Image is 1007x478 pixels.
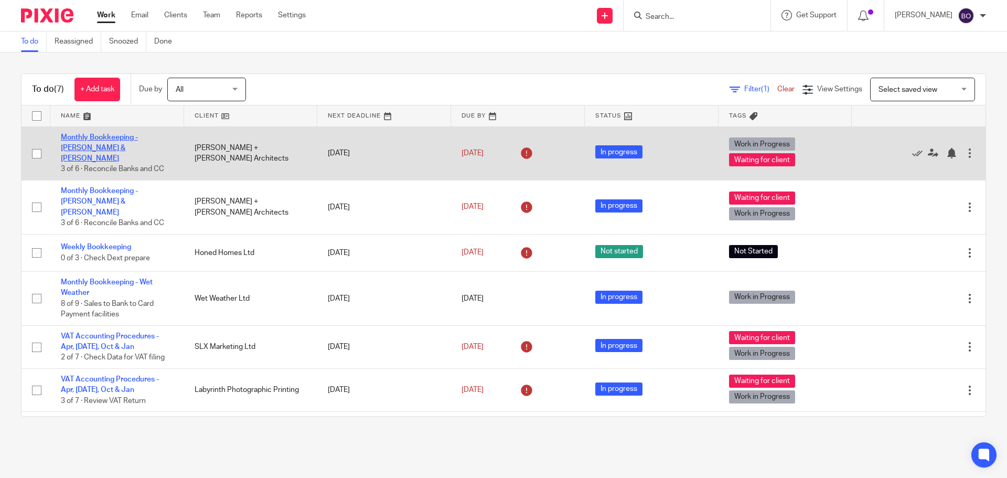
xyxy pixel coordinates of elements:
span: 3 of 6 · Reconcile Banks and CC [61,219,164,227]
h1: To do [32,84,64,95]
span: 2 of 7 · Check Data for VAT filing [61,354,165,362]
td: Wet Weather Ltd [184,271,318,325]
span: 0 of 3 · Check Dext prepare [61,254,150,262]
a: Settings [278,10,306,20]
a: Done [154,31,180,52]
span: Work in Progress [729,291,795,304]
a: Mark as done [912,148,928,158]
td: SLX Marketing Ltd [184,325,318,368]
td: [DATE] [317,234,451,271]
a: + Add task [74,78,120,101]
td: [PERSON_NAME] + [PERSON_NAME] Architects [184,126,318,180]
span: Work in Progress [729,390,795,403]
span: [DATE] [462,343,484,350]
span: [DATE] [462,386,484,394]
td: [DATE] [317,126,451,180]
span: All [176,86,184,93]
span: [DATE] [462,204,484,211]
span: Work in Progress [729,137,795,151]
td: Honed Homes Ltd [184,234,318,271]
span: 3 of 6 · Reconcile Banks and CC [61,166,164,173]
td: [DATE] [317,325,451,368]
a: Team [203,10,220,20]
span: (1) [761,86,769,93]
span: 8 of 9 · Sales to Bank to Card Payment facilities [61,300,154,318]
a: Monthly Bookkeeping - Wet Weather [61,279,153,296]
span: (7) [54,85,64,93]
p: [PERSON_NAME] [895,10,952,20]
span: Waiting for client [729,192,795,205]
span: View Settings [817,86,862,93]
span: Waiting for client [729,331,795,344]
span: In progress [595,339,642,352]
a: Clients [164,10,187,20]
p: Due by [139,84,162,94]
a: Clear [777,86,795,93]
td: [PERSON_NAME] Ltd [184,412,318,455]
span: Work in Progress [729,207,795,220]
td: [DATE] [317,180,451,235]
span: Filter [744,86,777,93]
span: In progress [595,383,642,396]
img: svg%3E [958,7,974,24]
td: [DATE] [317,271,451,325]
span: Waiting for client [729,375,795,388]
span: Not started [595,245,643,258]
span: In progress [595,291,642,304]
a: Monthly Bookkeeping - [PERSON_NAME] & [PERSON_NAME] [61,134,138,163]
span: In progress [595,199,642,213]
span: Tags [729,113,747,119]
a: VAT Accounting Procedures - Apr, [DATE], Oct & Jan [61,333,159,350]
span: [DATE] [462,249,484,257]
a: To do [21,31,47,52]
span: In progress [595,145,642,158]
span: Select saved view [879,86,937,93]
a: VAT Accounting Procedures - Apr, [DATE], Oct & Jan [61,376,159,394]
td: [PERSON_NAME] + [PERSON_NAME] Architects [184,180,318,235]
a: Monthly Bookkeeping - [PERSON_NAME] & [PERSON_NAME] [61,187,138,216]
span: 3 of 7 · Review VAT Return [61,397,146,405]
span: Get Support [796,12,837,19]
span: Work in Progress [729,347,795,360]
span: [DATE] [462,295,484,302]
a: Snoozed [109,31,146,52]
td: [DATE] [317,412,451,455]
a: Reports [236,10,262,20]
td: [DATE] [317,368,451,411]
a: Work [97,10,115,20]
a: Weekly Bookkeeping [61,243,131,251]
a: Reassigned [55,31,101,52]
img: Pixie [21,8,73,23]
input: Search [645,13,739,22]
span: Not Started [729,245,778,258]
span: [DATE] [462,150,484,157]
a: Email [131,10,148,20]
td: Labyrinth Photographic Printing [184,368,318,411]
span: Waiting for client [729,153,795,166]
